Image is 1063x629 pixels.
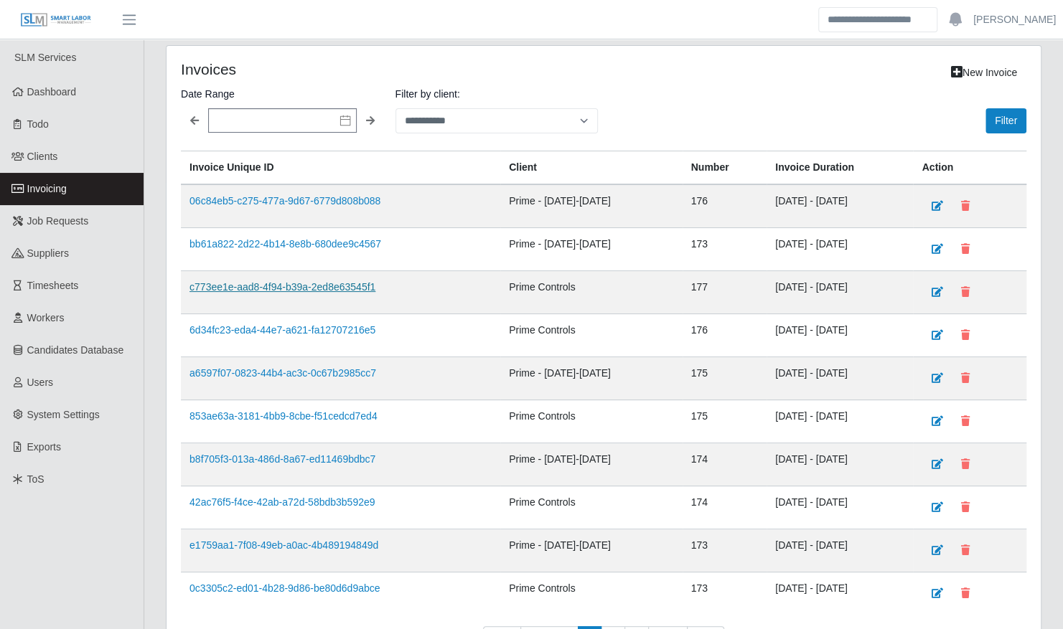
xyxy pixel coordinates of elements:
a: 6d34fc23-eda4-44e7-a621-fa12707216e5 [189,324,375,336]
th: Number [683,151,767,185]
a: 0c3305c2-ed01-4b28-9d86-be80d6d9abce [189,582,380,594]
td: Prime - [DATE]-[DATE] [500,184,683,228]
td: 176 [683,314,767,357]
img: SLM Logo [20,12,92,28]
td: 175 [683,357,767,400]
td: [DATE] - [DATE] [767,486,913,529]
td: [DATE] - [DATE] [767,529,913,572]
label: Filter by client: [395,85,599,103]
td: 173 [683,529,767,572]
td: [DATE] - [DATE] [767,443,913,486]
span: SLM Services [14,52,76,63]
td: 177 [683,271,767,314]
span: Users [27,377,54,388]
a: b8f705f3-013a-486d-8a67-ed11469bdbc7 [189,453,375,465]
a: a6597f07-0823-44b4-ac3c-0c67b2985cc7 [189,367,376,379]
td: 175 [683,400,767,443]
span: Invoicing [27,183,67,194]
a: e1759aa1-7f08-49eb-a0ac-4b489194849d [189,539,378,551]
a: New Invoice [942,60,1026,85]
span: Job Requests [27,215,89,227]
td: 174 [683,443,767,486]
span: ToS [27,473,45,485]
td: 176 [683,184,767,228]
th: Action [913,151,1026,185]
td: Prime - [DATE]-[DATE] [500,443,683,486]
td: [DATE] - [DATE] [767,228,913,271]
td: [DATE] - [DATE] [767,400,913,443]
a: [PERSON_NAME] [973,12,1056,27]
td: Prime Controls [500,314,683,357]
td: [DATE] - [DATE] [767,314,913,357]
th: Invoice Unique ID [181,151,500,185]
td: 173 [683,572,767,615]
a: 42ac76f5-f4ce-42ab-a72d-58bdb3b592e9 [189,496,375,508]
span: Dashboard [27,86,77,98]
td: [DATE] - [DATE] [767,184,913,228]
label: Date Range [181,85,384,103]
h4: Invoices [181,60,520,78]
td: Prime Controls [500,400,683,443]
th: Invoice Duration [767,151,913,185]
td: [DATE] - [DATE] [767,572,913,615]
span: Workers [27,312,65,323]
td: 174 [683,486,767,529]
span: Clients [27,151,58,162]
td: Prime - [DATE]-[DATE] [500,357,683,400]
a: bb61a822-2d22-4b14-8e8b-680dee9c4567 [189,238,381,250]
td: 173 [683,228,767,271]
button: Filter [985,108,1026,133]
th: Client [500,151,683,185]
td: Prime Controls [500,486,683,529]
span: Timesheets [27,280,79,291]
span: Candidates Database [27,344,124,356]
a: 853ae63a-3181-4bb9-8cbe-f51cedcd7ed4 [189,410,378,422]
td: Prime Controls [500,271,683,314]
span: Suppliers [27,247,69,259]
td: Prime Controls [500,572,683,615]
a: 06c84eb5-c275-477a-9d67-6779d808b088 [189,195,380,207]
a: c773ee1e-aad8-4f94-b39a-2ed8e63545f1 [189,281,375,293]
td: Prime - [DATE]-[DATE] [500,228,683,271]
span: System Settings [27,409,100,420]
input: Search [818,7,937,32]
td: Prime - [DATE]-[DATE] [500,529,683,572]
td: [DATE] - [DATE] [767,271,913,314]
td: [DATE] - [DATE] [767,357,913,400]
span: Todo [27,118,49,130]
span: Exports [27,441,61,453]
